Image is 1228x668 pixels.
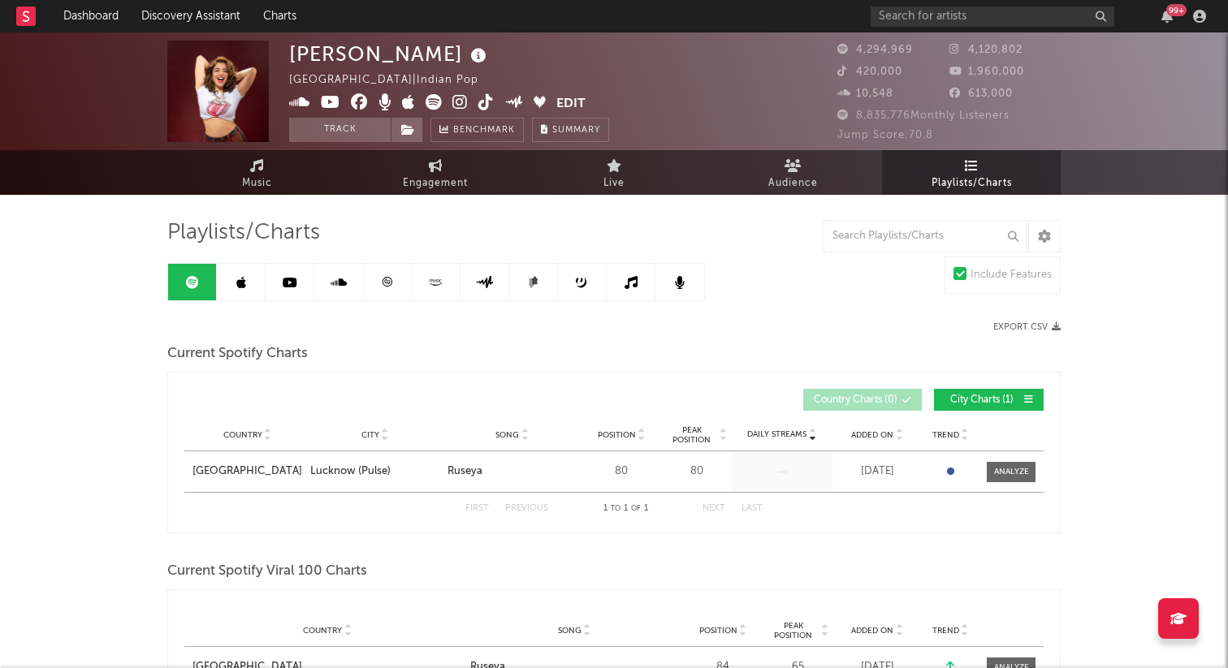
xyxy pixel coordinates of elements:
button: Track [289,118,391,142]
a: Audience [703,150,882,195]
button: City Charts(1) [934,389,1044,411]
span: Position [598,430,636,440]
span: Summary [552,126,600,135]
div: 1 1 1 [581,499,670,519]
span: Country [303,626,342,636]
span: Song [558,626,582,636]
span: Peak Position [767,621,819,640]
button: Summary [532,118,609,142]
input: Search Playlists/Charts [824,220,1027,252]
span: 420,000 [837,67,902,77]
span: 10,548 [837,88,893,99]
span: 4,294,969 [837,45,913,55]
span: 613,000 [949,88,1013,99]
span: Added On [851,430,893,440]
a: Engagement [346,150,525,195]
span: Trend [932,430,959,440]
button: Last [742,504,763,513]
button: First [465,504,489,513]
span: Current Spotify Viral 100 Charts [167,562,367,581]
a: Benchmark [430,118,524,142]
input: Search for artists [871,6,1114,27]
span: Country [223,430,262,440]
button: Previous [505,504,548,513]
button: Next [703,504,725,513]
div: Lucknow (Pulse) [310,463,391,480]
span: Country Charts ( 0 ) [814,395,897,405]
span: to [611,505,620,512]
div: 99 + [1166,4,1187,16]
div: [PERSON_NAME] [289,41,491,67]
div: [DATE] [837,463,918,480]
span: Daily Streams [747,429,806,441]
button: Export CSV [993,322,1061,332]
button: Country Charts(0) [803,389,922,411]
div: 80 [666,463,727,480]
span: Audience [768,174,818,193]
div: Ruseya [448,463,482,480]
a: Lucknow (Pulse) [310,463,439,480]
div: 80 [585,463,658,480]
span: 8,835,776 Monthly Listeners [837,110,1010,121]
span: Playlists/Charts [167,223,320,243]
span: Trend [932,626,959,636]
span: Song [495,430,519,440]
span: Added On [851,626,893,636]
span: Position [699,626,737,636]
span: Benchmark [453,121,515,140]
span: Jump Score: 70.8 [837,130,933,140]
button: 99+ [1161,10,1173,23]
span: City Charts ( 1 ) [945,395,1019,405]
span: Playlists/Charts [932,174,1012,193]
div: Include Features [971,265,1052,285]
span: 4,120,802 [949,45,1023,55]
span: Music [242,174,272,193]
button: Edit [556,94,586,114]
span: Live [603,174,625,193]
span: 1,960,000 [949,67,1024,77]
a: Playlists/Charts [882,150,1061,195]
a: Live [525,150,703,195]
span: Peak Position [666,425,717,445]
span: City [361,430,379,440]
span: Engagement [403,174,468,193]
a: [GEOGRAPHIC_DATA] [192,463,302,480]
div: [GEOGRAPHIC_DATA] | Indian Pop [289,71,497,90]
a: Ruseya [448,463,577,480]
a: Music [167,150,346,195]
span: Current Spotify Charts [167,344,308,364]
span: of [631,505,641,512]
